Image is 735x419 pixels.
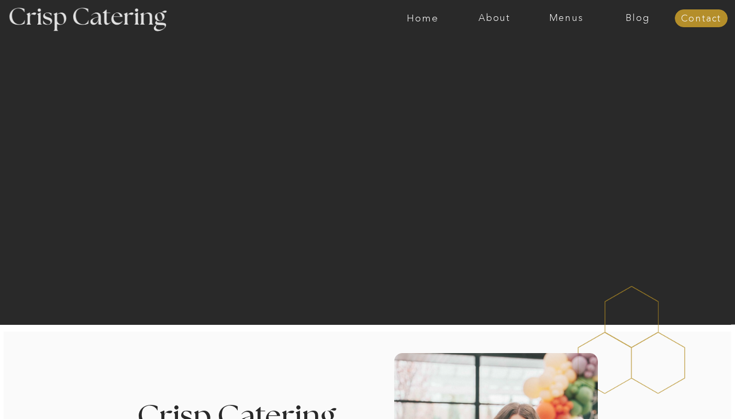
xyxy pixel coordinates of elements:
[459,13,530,24] a: About
[630,367,735,419] iframe: podium webchat widget bubble
[387,13,459,24] a: Home
[675,14,728,24] a: Contact
[602,13,674,24] a: Blog
[530,13,602,24] a: Menus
